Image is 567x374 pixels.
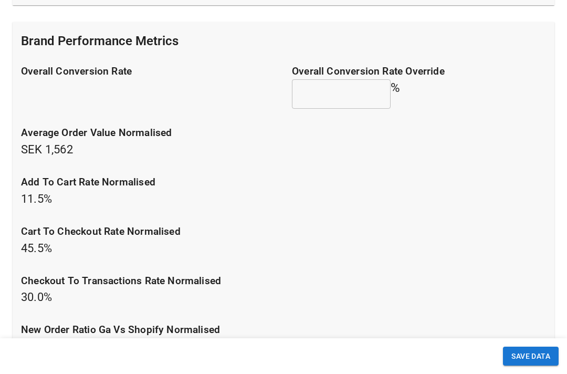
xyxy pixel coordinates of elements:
[21,224,546,257] p: 45.5 %
[21,323,546,355] p: 78.9 %
[21,126,546,141] p: average order value normalised
[21,33,178,49] h5: Brand Performance Metrics
[292,64,546,109] h5: %
[21,274,546,306] p: 30.0 %
[21,126,546,158] p: SEK 1,562
[503,347,559,366] button: SAVE DATA
[21,175,546,190] p: add to cart rate normalised
[21,274,546,289] p: checkout to transactions rate normalised
[21,64,275,79] p: Overall conversion rate
[292,64,546,79] p: Overall conversion rate override
[21,224,546,240] p: cart to checkout rate normalised
[13,22,554,60] div: Brand Performance Metrics
[21,323,546,338] p: new order ratio ga vs shopify normalised
[21,175,546,207] p: 11.5 %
